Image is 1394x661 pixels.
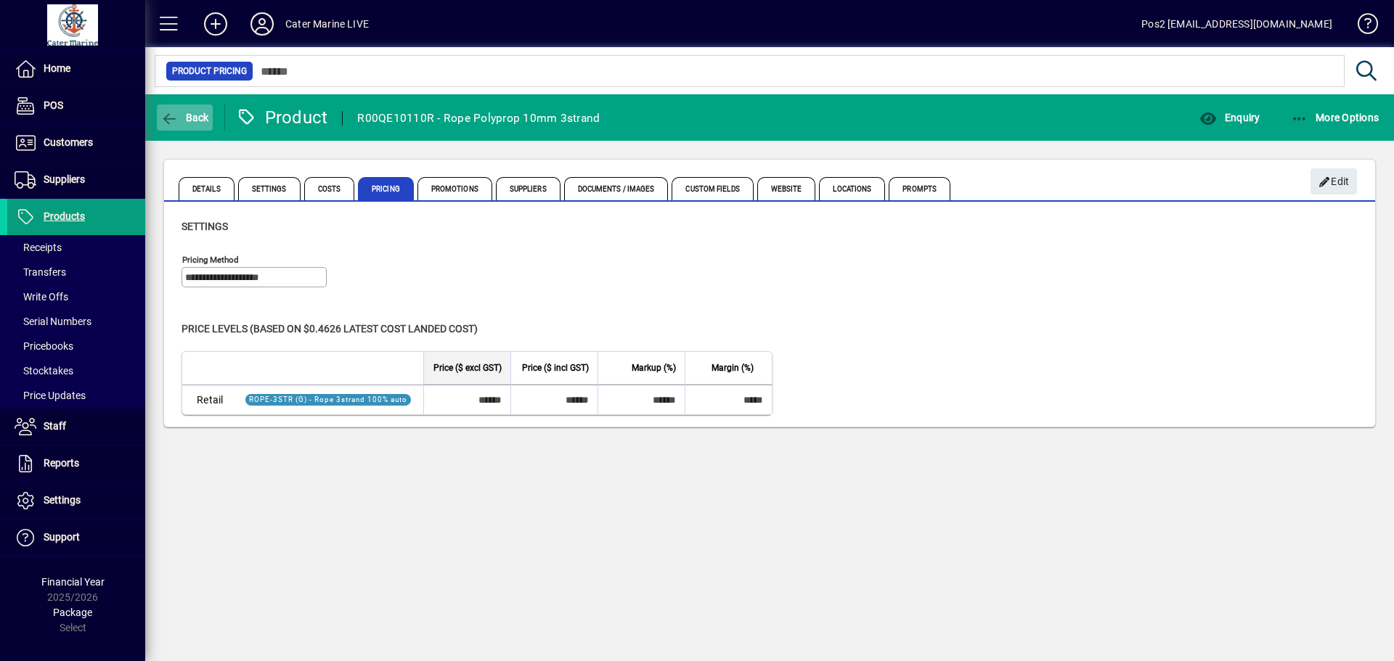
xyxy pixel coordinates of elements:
a: Price Updates [7,383,145,408]
a: Pricebooks [7,334,145,358]
span: Locations [819,177,885,200]
button: Edit [1311,168,1357,194]
a: Home [7,51,145,87]
a: Transfers [7,260,145,284]
div: Pos2 [EMAIL_ADDRESS][DOMAIN_NAME] [1141,12,1332,36]
span: Margin (%) [712,360,754,376]
span: Price ($ excl GST) [433,360,502,376]
span: Prompts [889,177,950,200]
span: Edit [1318,170,1350,194]
span: Price Updates [15,390,86,401]
a: Receipts [7,235,145,260]
mat-label: Pricing method [182,255,239,265]
span: Home [44,62,70,74]
span: Receipts [15,242,62,253]
span: Product Pricing [172,64,247,78]
span: Website [757,177,816,200]
span: Serial Numbers [15,316,91,327]
span: Back [160,112,209,123]
span: Price levels (based on $0.4626 Latest cost landed cost) [182,323,478,334]
a: Support [7,520,145,556]
span: Custom Fields [672,177,753,200]
td: Retail [182,385,233,414]
span: Costs [304,177,355,200]
app-page-header-button: Back [145,104,225,131]
span: Documents / Images [564,177,669,200]
a: Settings [7,483,145,519]
span: More Options [1291,112,1379,123]
span: Financial Year [41,576,105,588]
button: Back [157,104,213,131]
span: POS [44,99,63,111]
a: Stocktakes [7,358,145,383]
span: Promotions [417,177,492,200]
span: Reports [44,457,79,469]
div: Product [236,106,328,129]
span: Suppliers [44,173,85,185]
button: More Options [1287,104,1383,131]
span: Settings [182,221,228,232]
a: Suppliers [7,162,145,198]
div: Cater Marine LIVE [285,12,369,36]
span: Package [53,607,92,618]
span: Markup (%) [632,360,676,376]
button: Add [192,11,239,37]
span: Products [44,210,85,222]
span: Settings [238,177,301,200]
a: Write Offs [7,284,145,309]
span: Price ($ incl GST) [522,360,589,376]
span: Support [44,531,80,543]
div: R00QE10110R - Rope Polyprop 10mm 3strand [357,107,600,130]
span: Write Offs [15,291,68,303]
span: Enquiry [1199,112,1260,123]
a: Serial Numbers [7,309,145,334]
a: POS [7,88,145,124]
span: ROPE-3STR (G) - Rope 3strand 100% auto [249,395,407,403]
span: Stocktakes [15,365,73,377]
span: Pricing [358,177,414,200]
button: Enquiry [1196,104,1263,131]
span: Customers [44,136,93,148]
a: Reports [7,446,145,482]
span: Settings [44,494,81,506]
span: Details [179,177,235,200]
span: Transfers [15,266,66,278]
span: Staff [44,420,66,432]
span: Pricebooks [15,340,73,352]
a: Staff [7,408,145,445]
a: Customers [7,125,145,161]
span: Suppliers [496,177,561,200]
button: Profile [239,11,285,37]
a: Knowledge Base [1347,3,1376,50]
